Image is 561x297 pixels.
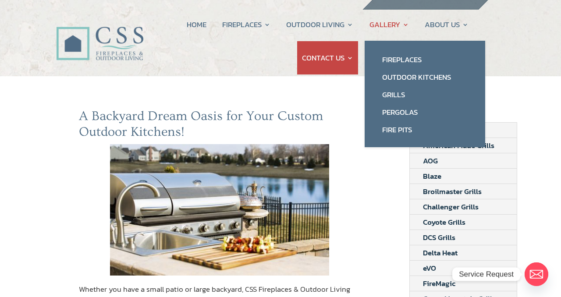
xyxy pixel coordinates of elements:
a: GALLERY [369,8,409,41]
a: Coyote Grills [410,215,479,230]
a: AOG [410,153,451,168]
a: Blaze [410,169,454,184]
h2: A Backyard Dream Oasis for Your Custom Outdoor Kitchens! [79,108,360,144]
a: Outdoor Kitchens [373,68,476,86]
a: OUTDOOR LIVING [286,8,353,41]
a: FIREPLACES [222,8,270,41]
a: builder services construction supply [362,1,505,13]
a: Email [525,262,548,286]
a: Fire Pits [373,121,476,138]
a: HOME [187,8,206,41]
a: Grills [373,86,476,103]
a: Pergolas [373,103,476,121]
a: CONTACT US [302,41,353,74]
a: Fireplaces [373,51,476,68]
a: ABOUT US [425,8,469,41]
a: eVO [410,261,449,276]
a: Challenger Grills [410,199,492,214]
a: Broilmaster Grills [410,184,495,199]
a: FireMagic [410,276,469,291]
img: CSS Fireplaces & Outdoor Living (Formerly Construction Solutions & Supply)- Jacksonville Ormond B... [56,3,143,65]
img: Outside Kitchen Barbecue and Sink [110,144,329,276]
a: DCS Grills [410,230,469,245]
a: Delta Heat [410,245,471,260]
